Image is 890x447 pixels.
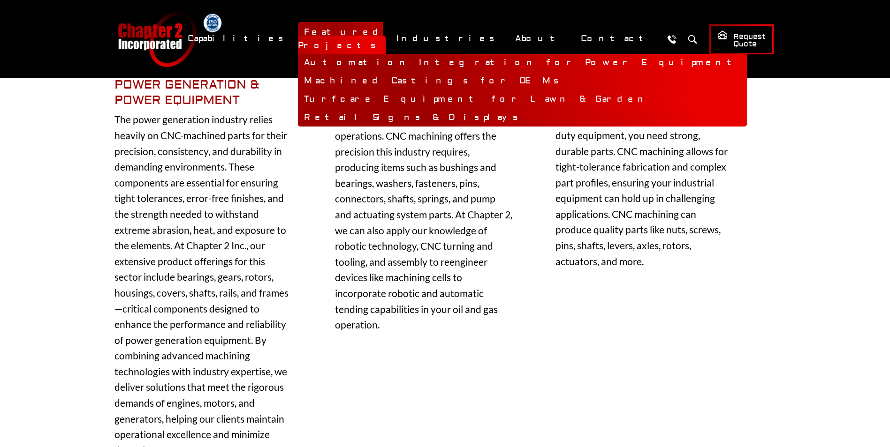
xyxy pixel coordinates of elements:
span: Request Quote [717,30,766,49]
a: Featured Projects [298,22,386,56]
h5: Power Generation & Power Equipment [114,77,293,108]
a: Automation Integration for Power Equipment [298,54,747,72]
a: Contact [575,29,659,49]
a: Chapter 2 Incorporated [117,11,197,67]
a: Machined Castings for OEMs [298,72,747,90]
a: About [509,29,570,49]
a: Capabilities [182,29,293,49]
p: To maintain high performance in heavy-duty equipment, you need strong, durable parts. CNC machini... [555,112,734,269]
a: Industries [390,29,504,49]
button: Search [684,30,701,48]
a: Turfcare Equipment for Lawn & Garden [298,90,747,109]
a: Retail Signs & Displays [298,109,747,127]
a: Request Quote [709,24,774,54]
p: The oil and gas sector requires accurate, rugged components for reliable operations. CNC machinin... [335,97,513,333]
a: Call Us [663,30,681,48]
